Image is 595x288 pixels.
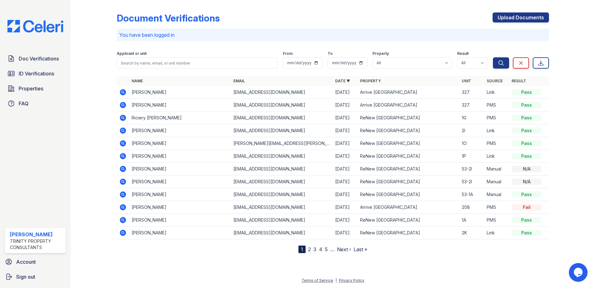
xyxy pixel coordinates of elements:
a: 2 [308,246,311,252]
td: [PERSON_NAME] [129,86,231,99]
td: [DATE] [333,201,358,214]
td: Link [484,124,509,137]
span: Sign out [16,273,35,281]
td: [EMAIL_ADDRESS][DOMAIN_NAME] [231,214,333,227]
div: Document Verifications [117,12,220,24]
div: [PERSON_NAME] [10,231,63,238]
td: [EMAIL_ADDRESS][DOMAIN_NAME] [231,99,333,112]
td: [EMAIL_ADDRESS][DOMAIN_NAME] [231,201,333,214]
td: Riciery [PERSON_NAME] [129,112,231,124]
div: Pass [512,191,541,198]
td: [DATE] [333,86,358,99]
div: Pass [512,153,541,159]
td: 53-1A [459,188,484,201]
td: Link [484,227,509,239]
td: [DATE] [333,227,358,239]
div: N/A [512,166,541,172]
td: [PERSON_NAME] [129,201,231,214]
div: Pass [512,217,541,223]
a: Last » [354,246,367,252]
label: Result [457,51,469,56]
td: ReNew [GEOGRAPHIC_DATA] [358,150,459,163]
td: PMS [484,99,509,112]
label: From [283,51,293,56]
a: Upload Documents [493,12,549,22]
td: ReNew [GEOGRAPHIC_DATA] [358,214,459,227]
td: 327 [459,86,484,99]
div: Pass [512,115,541,121]
td: PMS [484,112,509,124]
input: Search by name, email, or unit number [117,57,278,69]
div: | [335,278,337,283]
td: [PERSON_NAME] [129,214,231,227]
div: N/A [512,179,541,185]
td: ReNew [GEOGRAPHIC_DATA] [358,175,459,188]
a: Property [360,79,381,83]
div: Pass [512,89,541,95]
td: Arrive [GEOGRAPHIC_DATA] [358,99,459,112]
td: [PERSON_NAME] [129,175,231,188]
div: Fail [512,204,541,210]
td: 53-2I [459,163,484,175]
button: Sign out [2,271,68,283]
div: 1 [298,246,306,253]
p: You have been logged in [119,31,546,39]
td: [DATE] [333,188,358,201]
a: Source [487,79,503,83]
td: ReNew [GEOGRAPHIC_DATA] [358,137,459,150]
div: Trinity Property Consultants [10,238,63,251]
a: Privacy Policy [339,278,364,283]
a: Terms of Service [302,278,333,283]
td: 2I [459,124,484,137]
a: Properties [5,82,66,95]
span: Doc Verifications [19,55,59,62]
td: 2K [459,227,484,239]
td: [DATE] [333,150,358,163]
div: Pass [512,102,541,108]
img: CE_Logo_Blue-a8612792a0a2168367f1c8372b55b34899dd931a85d93a1a3d3e32e68fde9ad4.png [2,20,68,32]
td: PMS [484,201,509,214]
td: [PERSON_NAME] [129,99,231,112]
td: Arrive [GEOGRAPHIC_DATA] [358,201,459,214]
td: Arrive [GEOGRAPHIC_DATA] [358,86,459,99]
td: 1O [459,137,484,150]
td: Manual [484,163,509,175]
a: Account [2,256,68,268]
td: [PERSON_NAME] [129,163,231,175]
td: [DATE] [333,99,358,112]
td: [PERSON_NAME] [129,150,231,163]
td: ReNew [GEOGRAPHIC_DATA] [358,163,459,175]
td: [DATE] [333,214,358,227]
span: Properties [19,85,43,92]
a: FAQ [5,97,66,110]
td: ReNew [GEOGRAPHIC_DATA] [358,188,459,201]
td: 1G [459,112,484,124]
td: ReNew [GEOGRAPHIC_DATA] [358,112,459,124]
a: Next › [337,246,351,252]
td: [PERSON_NAME] [129,188,231,201]
div: Pass [512,230,541,236]
label: Property [372,51,389,56]
a: ID Verifications [5,67,66,80]
td: Link [484,150,509,163]
td: [PERSON_NAME] [129,124,231,137]
td: [EMAIL_ADDRESS][DOMAIN_NAME] [231,175,333,188]
td: [DATE] [333,124,358,137]
td: [DATE] [333,163,358,175]
td: ReNew [GEOGRAPHIC_DATA] [358,124,459,137]
td: [EMAIL_ADDRESS][DOMAIN_NAME] [231,124,333,137]
a: 5 [325,246,328,252]
td: [DATE] [333,112,358,124]
a: Date ▼ [335,79,350,83]
td: Manual [484,188,509,201]
iframe: chat widget [569,263,589,282]
a: 3 [313,246,316,252]
a: Unit [462,79,471,83]
td: ReNew [GEOGRAPHIC_DATA] [358,227,459,239]
a: Email [233,79,245,83]
div: Pass [512,140,541,146]
span: Account [16,258,36,266]
a: Name [132,79,143,83]
td: 327 [459,99,484,112]
td: [EMAIL_ADDRESS][DOMAIN_NAME] [231,163,333,175]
